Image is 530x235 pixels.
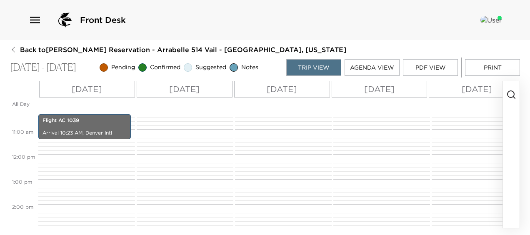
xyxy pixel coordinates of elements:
[345,59,400,76] button: Agenda View
[286,59,341,76] button: Trip View
[39,81,135,97] button: [DATE]
[234,81,330,97] button: [DATE]
[480,16,502,24] img: User
[10,62,76,74] p: [DATE] - [DATE]
[20,45,346,54] span: Back to [PERSON_NAME] Reservation - Arrabelle 514 Vail - [GEOGRAPHIC_DATA], [US_STATE]
[150,63,180,72] span: Confirmed
[111,63,135,72] span: Pending
[10,45,346,54] button: Back to[PERSON_NAME] Reservation - Arrabelle 514 Vail - [GEOGRAPHIC_DATA], [US_STATE]
[12,101,36,108] p: All Day
[10,154,37,160] span: 12:00 PM
[137,81,232,97] button: [DATE]
[403,59,458,76] button: PDF View
[10,204,35,210] span: 2:00 PM
[332,81,427,97] button: [DATE]
[80,14,126,26] span: Front Desk
[38,114,131,139] div: Flight AC 1039Arrival 10:23 AM, Denver Intl
[169,83,200,95] p: [DATE]
[195,63,226,72] span: Suggested
[429,81,525,97] button: [DATE]
[462,83,492,95] p: [DATE]
[364,83,395,95] p: [DATE]
[10,129,35,135] span: 11:00 AM
[42,117,127,124] p: Flight AC 1039
[10,179,34,185] span: 1:00 PM
[267,83,297,95] p: [DATE]
[72,83,102,95] p: [DATE]
[55,10,75,30] img: logo
[241,63,258,72] span: Notes
[42,130,127,137] p: Arrival 10:23 AM, Denver Intl
[465,59,520,76] button: Print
